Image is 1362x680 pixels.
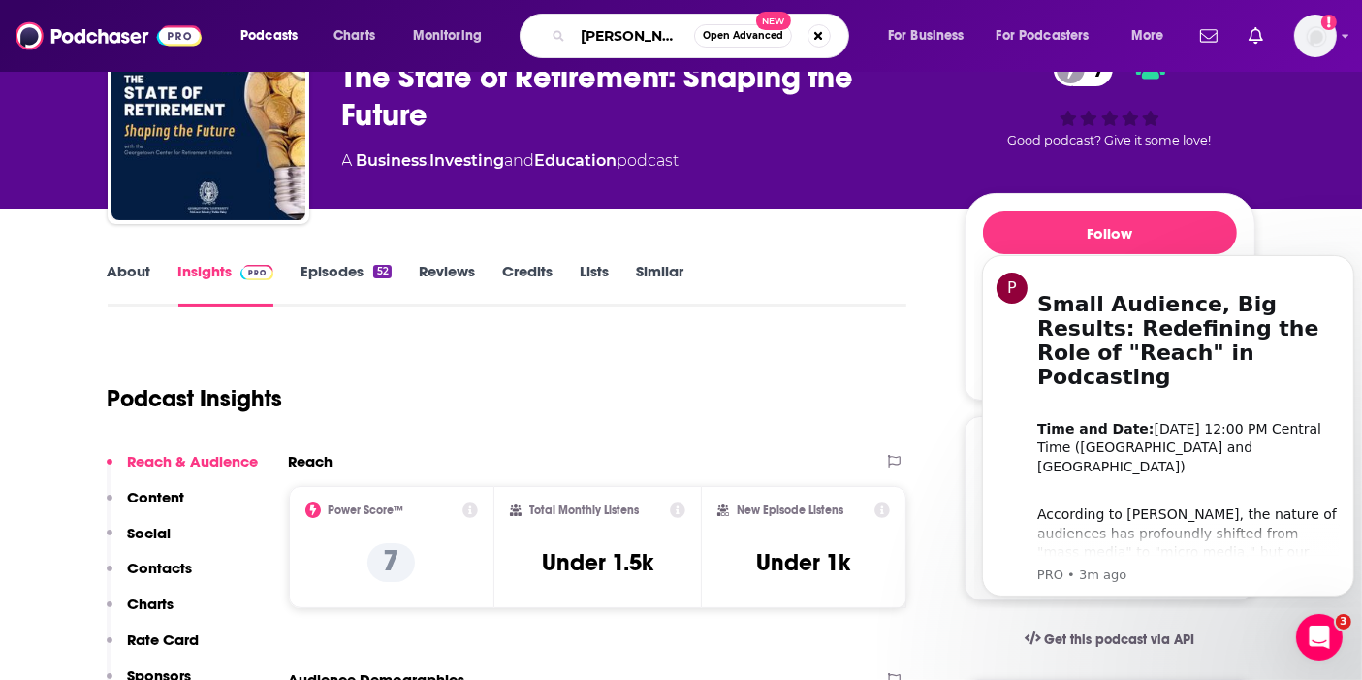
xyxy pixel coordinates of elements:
button: open menu [874,20,989,51]
a: Similar [636,262,683,307]
span: Logged in as kirstycam [1294,15,1337,57]
span: New [756,12,791,30]
h2: Power Score™ [329,503,404,517]
span: Get this podcast via API [1044,631,1194,648]
p: 7 [367,543,415,582]
span: For Business [888,22,965,49]
span: , [428,151,430,170]
a: Show notifications dropdown [1192,19,1225,52]
input: Search podcasts, credits, & more... [573,20,694,51]
a: Charts [321,20,387,51]
a: About [108,262,151,307]
button: open menu [1118,20,1188,51]
a: Show notifications dropdown [1241,19,1271,52]
a: Investing [430,151,505,170]
p: Rate Card [128,631,200,649]
span: For Podcasters [997,22,1090,49]
button: open menu [984,20,1118,51]
a: Lists [580,262,609,307]
button: Follow [983,211,1237,254]
h3: Under 1.5k [542,548,653,577]
span: Monitoring [413,22,482,49]
button: Content [107,488,185,524]
button: Reach & Audience [107,452,259,488]
button: Open AdvancedNew [694,24,792,48]
p: Social [128,524,172,542]
button: Rate Card [107,631,200,666]
div: 52 [373,265,391,278]
a: Get this podcast via API [1009,616,1211,664]
button: open menu [227,20,323,51]
button: Contacts [107,559,193,595]
p: Charts [128,595,174,613]
h2: New Episode Listens [737,503,843,517]
h3: Under 1k [757,548,851,577]
iframe: Intercom notifications message [974,238,1362,608]
a: InsightsPodchaser Pro [178,262,274,307]
p: Reach & Audience [128,452,259,470]
span: 3 [1336,614,1351,630]
span: More [1131,22,1164,49]
iframe: Intercom live chat [1296,614,1343,661]
a: Reviews [419,262,475,307]
svg: Add a profile image [1321,15,1337,30]
button: open menu [399,20,507,51]
img: User Profile [1294,15,1337,57]
button: Show profile menu [1294,15,1337,57]
span: Good podcast? Give it some love! [1008,133,1212,147]
img: Podchaser - Follow, Share and Rate Podcasts [16,17,202,54]
button: Charts [107,595,174,631]
a: Episodes52 [301,262,391,307]
p: Contacts [128,559,193,577]
span: and [505,151,535,170]
h2: Reach [289,452,333,470]
p: Content [128,488,185,506]
h1: Podcast Insights [108,384,283,413]
div: Search podcasts, credits, & more... [538,14,868,58]
a: Credits [502,262,553,307]
span: Podcasts [240,22,298,49]
span: Charts [333,22,375,49]
h2: Total Monthly Listens [529,503,639,517]
div: A podcast [342,149,680,173]
a: Business [357,151,428,170]
button: Social [107,524,172,560]
img: The State of Retirement: Shaping the Future [111,26,305,220]
img: Podchaser Pro [240,265,274,280]
div: 7Good podcast? Give it some love! [965,40,1255,160]
span: Open Advanced [703,31,783,41]
a: Education [535,151,618,170]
